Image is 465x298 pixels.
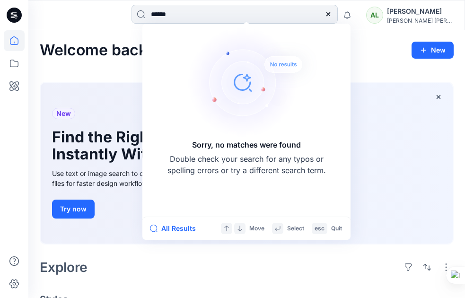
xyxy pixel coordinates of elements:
div: [PERSON_NAME] [PERSON_NAME] [387,17,453,24]
button: Try now [52,200,95,219]
h2: Explore [40,260,88,275]
h5: Sorry, no matches were found [192,139,301,150]
span: New [56,108,71,119]
button: New [412,42,454,59]
p: Select [287,224,304,234]
div: Use text or image search to quickly locate relevant, editable .bw files for faster design workflows. [52,168,265,188]
p: Double check your search for any typos or spelling errors or try a different search term. [166,153,327,176]
button: All Results [150,223,202,234]
p: esc [315,224,325,234]
h2: Welcome back, [PERSON_NAME] [40,42,281,59]
h1: Find the Right Garment Instantly With [52,129,251,163]
p: Move [249,224,264,234]
div: AL [366,7,383,24]
p: Quit [331,224,342,234]
div: [PERSON_NAME] [387,6,453,17]
img: Sorry, no matches were found [188,26,320,139]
